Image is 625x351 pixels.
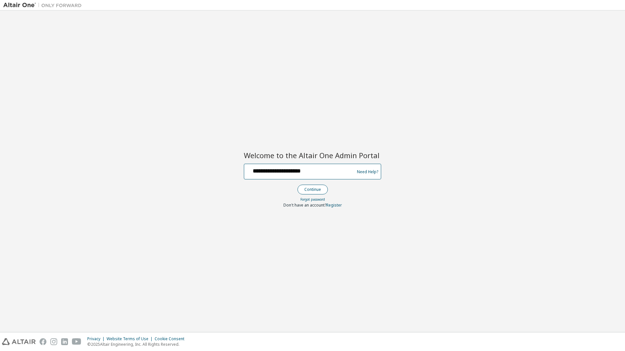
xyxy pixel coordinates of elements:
[87,342,188,347] p: © 2025 Altair Engineering, Inc. All Rights Reserved.
[155,336,188,342] div: Cookie Consent
[3,2,85,8] img: Altair One
[61,338,68,345] img: linkedin.svg
[107,336,155,342] div: Website Terms of Use
[40,338,46,345] img: facebook.svg
[244,151,381,160] h2: Welcome to the Altair One Admin Portal
[283,202,326,208] span: Don't have an account?
[87,336,107,342] div: Privacy
[297,185,328,194] button: Continue
[326,202,342,208] a: Register
[72,338,81,345] img: youtube.svg
[50,338,57,345] img: instagram.svg
[2,338,36,345] img: altair_logo.svg
[300,197,325,202] a: Forgot password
